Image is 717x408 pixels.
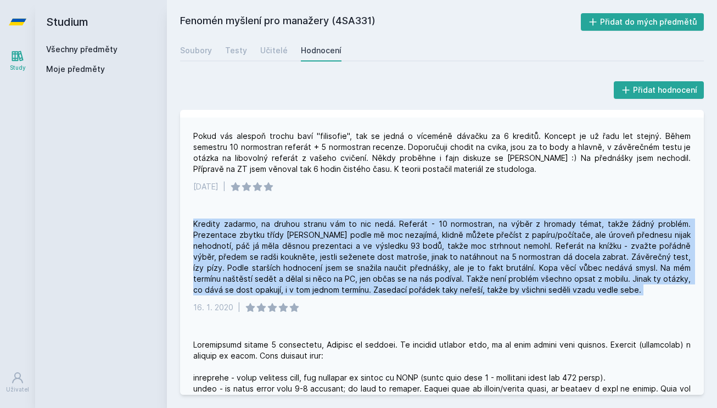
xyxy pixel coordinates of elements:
[581,13,704,31] button: Přidat do mých předmětů
[180,45,212,56] div: Soubory
[225,45,247,56] div: Testy
[2,44,33,77] a: Study
[225,40,247,62] a: Testy
[193,131,691,175] div: Pokud vás alespoň trochu baví "filisofie", tak se jedná o víceméně dávačku za 6 kreditů. Koncept ...
[193,302,233,313] div: 16. 1. 2020
[193,181,219,192] div: [DATE]
[6,385,29,394] div: Uživatel
[301,40,341,62] a: Hodnocení
[180,40,212,62] a: Soubory
[46,44,117,54] a: Všechny předměty
[301,45,341,56] div: Hodnocení
[2,366,33,399] a: Uživatel
[10,64,26,72] div: Study
[193,219,691,295] div: Kredity zadarmo, na druhou stranu vám to nic nedá. Referát - 10 normostran, na výběr z hromady té...
[614,81,704,99] button: Přidat hodnocení
[180,13,581,31] h2: Fenomén myšlení pro manažery (4SA331)
[238,302,240,313] div: |
[260,40,288,62] a: Učitelé
[223,181,226,192] div: |
[46,64,105,75] span: Moje předměty
[260,45,288,56] div: Učitelé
